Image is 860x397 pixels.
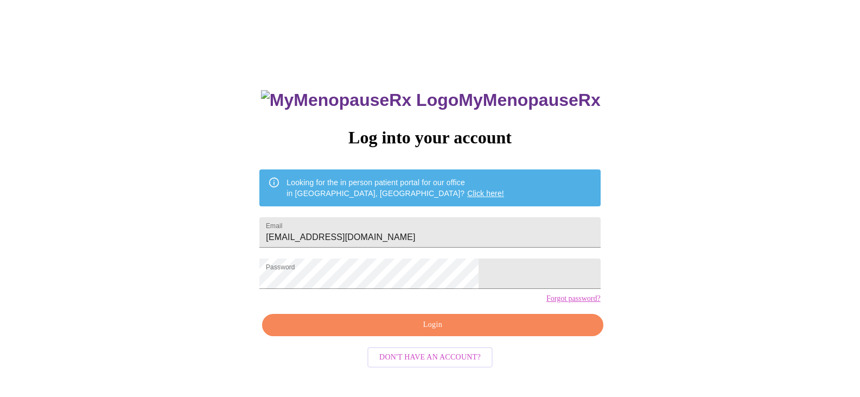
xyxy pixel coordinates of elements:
[261,90,458,110] img: MyMenopauseRx Logo
[262,314,603,336] button: Login
[546,294,601,303] a: Forgot password?
[367,347,493,368] button: Don't have an account?
[467,189,504,198] a: Click here!
[286,173,504,203] div: Looking for the in person patient portal for our office in [GEOGRAPHIC_DATA], [GEOGRAPHIC_DATA]?
[261,90,601,110] h3: MyMenopauseRx
[259,128,600,148] h3: Log into your account
[275,318,590,332] span: Login
[379,351,481,364] span: Don't have an account?
[365,352,495,361] a: Don't have an account?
